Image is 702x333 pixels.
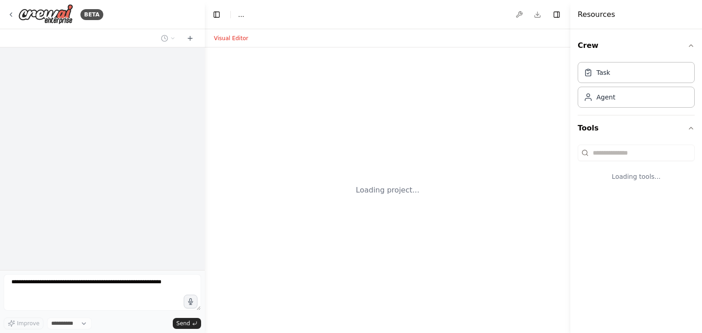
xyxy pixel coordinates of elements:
[183,33,197,44] button: Start a new chat
[578,58,695,115] div: Crew
[596,68,610,77] div: Task
[356,185,420,196] div: Loading project...
[238,10,244,19] nav: breadcrumb
[157,33,179,44] button: Switch to previous chat
[578,165,695,188] div: Loading tools...
[550,8,563,21] button: Hide right sidebar
[578,33,695,58] button: Crew
[578,9,615,20] h4: Resources
[176,320,190,327] span: Send
[238,10,244,19] span: ...
[18,4,73,25] img: Logo
[184,295,197,308] button: Click to speak your automation idea
[4,317,43,329] button: Improve
[578,141,695,196] div: Tools
[208,33,254,44] button: Visual Editor
[578,115,695,141] button: Tools
[80,9,103,20] div: BETA
[596,93,615,102] div: Agent
[173,318,201,329] button: Send
[210,8,223,21] button: Hide left sidebar
[17,320,39,327] span: Improve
